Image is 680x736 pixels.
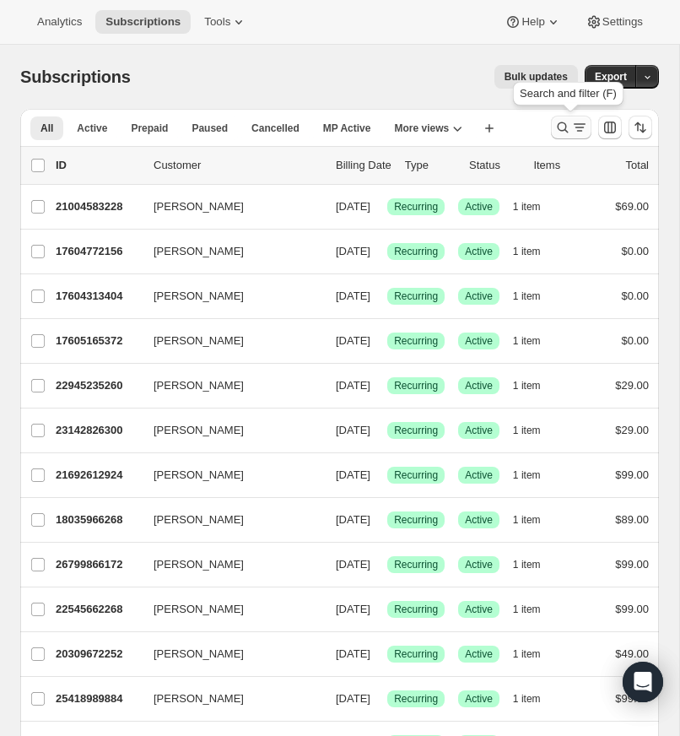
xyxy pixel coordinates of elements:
[513,603,541,616] span: 1 item
[336,468,370,481] span: [DATE]
[521,15,544,29] span: Help
[336,290,370,302] span: [DATE]
[394,334,438,348] span: Recurring
[56,690,140,707] p: 25418989884
[56,553,649,576] div: 26799866172[PERSON_NAME][DATE]SuccessRecurringSuccessActive1 item$99.00
[623,662,663,702] div: Open Intercom Messenger
[615,692,649,705] span: $99.00
[56,195,649,219] div: 21004583228[PERSON_NAME][DATE]SuccessRecurringSuccessActive1 item$69.00
[513,508,559,532] button: 1 item
[621,290,649,302] span: $0.00
[143,506,312,533] button: [PERSON_NAME]
[626,157,649,174] p: Total
[204,15,230,29] span: Tools
[56,374,649,398] div: 22945235260[PERSON_NAME][DATE]SuccessRecurringSuccessActive1 item$29.00
[513,284,559,308] button: 1 item
[336,157,391,174] p: Billing Date
[629,116,652,139] button: Sort the results
[602,15,643,29] span: Settings
[595,70,627,84] span: Export
[394,558,438,571] span: Recurring
[394,200,438,214] span: Recurring
[465,647,493,661] span: Active
[154,556,244,573] span: [PERSON_NAME]
[154,243,244,260] span: [PERSON_NAME]
[323,122,371,135] span: MP Active
[615,200,649,213] span: $69.00
[513,290,541,303] span: 1 item
[465,558,493,571] span: Active
[154,157,322,174] p: Customer
[615,558,649,571] span: $99.00
[56,284,649,308] div: 17604313404[PERSON_NAME][DATE]SuccessRecurringSuccessActive1 item$0.00
[336,379,370,392] span: [DATE]
[494,10,571,34] button: Help
[56,329,649,353] div: 17605165372[PERSON_NAME][DATE]SuccessRecurringSuccessActive1 item$0.00
[513,687,559,711] button: 1 item
[394,424,438,437] span: Recurring
[621,245,649,257] span: $0.00
[615,513,649,526] span: $89.00
[56,642,649,666] div: 20309672252[PERSON_NAME][DATE]SuccessRecurringSuccessActive1 item$49.00
[513,558,541,571] span: 1 item
[336,603,370,615] span: [DATE]
[56,243,140,260] p: 17604772156
[394,647,438,661] span: Recurring
[513,240,559,263] button: 1 item
[56,687,649,711] div: 25418989884[PERSON_NAME][DATE]SuccessRecurringSuccessActive1 item$99.00
[105,15,181,29] span: Subscriptions
[143,551,312,578] button: [PERSON_NAME]
[513,195,559,219] button: 1 item
[154,467,244,484] span: [PERSON_NAME]
[131,122,168,135] span: Prepaid
[513,374,559,398] button: 1 item
[465,513,493,527] span: Active
[56,556,140,573] p: 26799866172
[615,379,649,392] span: $29.00
[513,329,559,353] button: 1 item
[465,603,493,616] span: Active
[533,157,584,174] div: Items
[615,468,649,481] span: $99.00
[143,596,312,623] button: [PERSON_NAME]
[465,379,493,392] span: Active
[336,692,370,705] span: [DATE]
[465,692,493,706] span: Active
[143,327,312,354] button: [PERSON_NAME]
[56,601,140,618] p: 22545662268
[494,65,578,89] button: Bulk updates
[143,372,312,399] button: [PERSON_NAME]
[513,245,541,258] span: 1 item
[394,468,438,482] span: Recurring
[56,333,140,349] p: 17605165372
[56,240,649,263] div: 17604772156[PERSON_NAME][DATE]SuccessRecurringSuccessActive1 item$0.00
[394,379,438,392] span: Recurring
[465,245,493,258] span: Active
[394,692,438,706] span: Recurring
[336,334,370,347] span: [DATE]
[621,334,649,347] span: $0.00
[194,10,257,34] button: Tools
[336,245,370,257] span: [DATE]
[56,467,140,484] p: 21692612924
[394,290,438,303] span: Recurring
[143,641,312,668] button: [PERSON_NAME]
[513,553,559,576] button: 1 item
[505,70,568,84] span: Bulk updates
[465,290,493,303] span: Active
[56,511,140,528] p: 18035966268
[56,598,649,621] div: 22545662268[PERSON_NAME][DATE]SuccessRecurringSuccessActive1 item$99.00
[154,288,244,305] span: [PERSON_NAME]
[513,598,559,621] button: 1 item
[251,122,300,135] span: Cancelled
[56,288,140,305] p: 17604313404
[56,198,140,215] p: 21004583228
[513,424,541,437] span: 1 item
[27,10,92,34] button: Analytics
[513,642,559,666] button: 1 item
[154,646,244,663] span: [PERSON_NAME]
[513,334,541,348] span: 1 item
[575,10,653,34] button: Settings
[469,157,520,174] p: Status
[615,603,649,615] span: $99.00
